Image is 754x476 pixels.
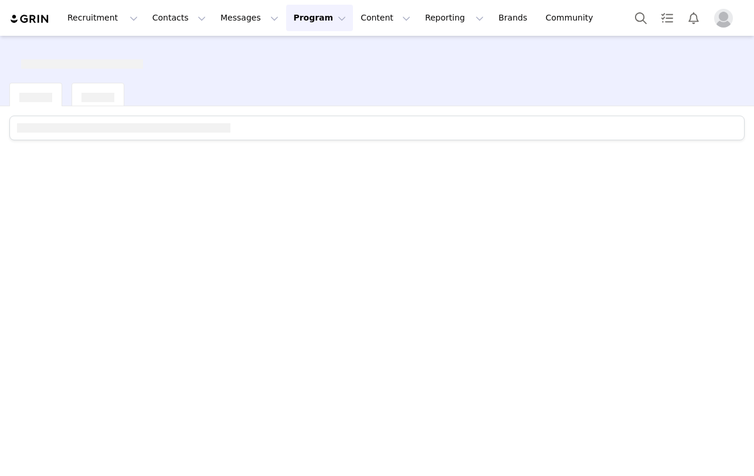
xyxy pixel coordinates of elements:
div: [object Object] [19,83,52,102]
button: Reporting [418,5,491,31]
button: Notifications [681,5,707,31]
button: Recruitment [60,5,145,31]
button: Messages [213,5,286,31]
img: placeholder-profile.jpg [714,9,733,28]
button: Content [354,5,417,31]
a: Brands [491,5,538,31]
button: Profile [707,9,745,28]
button: Contacts [145,5,213,31]
div: [object Object] [81,83,114,102]
a: Tasks [654,5,680,31]
img: grin logo [9,13,50,25]
button: Search [628,5,654,31]
div: [object Object] [21,50,143,69]
a: Community [539,5,606,31]
button: Program [286,5,353,31]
